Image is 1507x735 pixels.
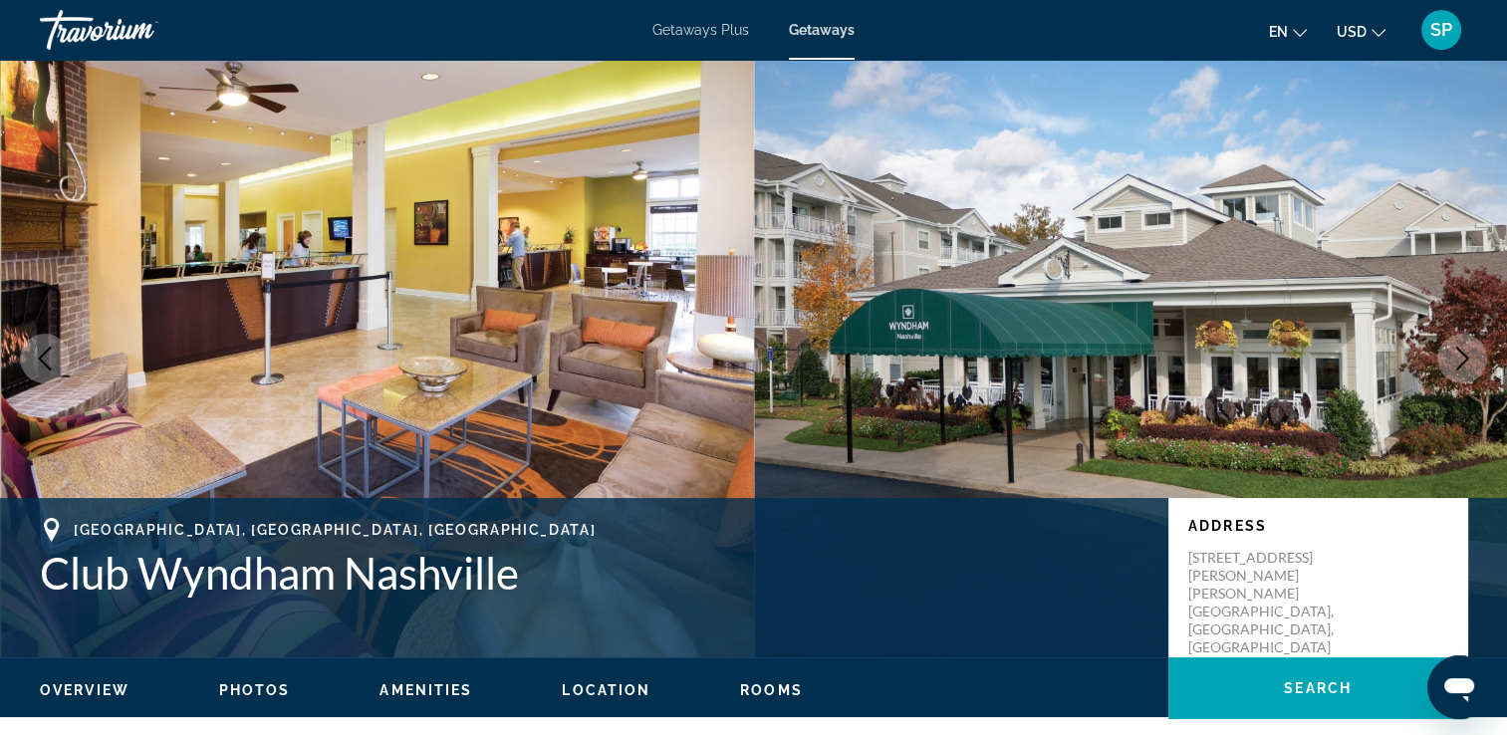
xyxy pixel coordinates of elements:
p: [STREET_ADDRESS][PERSON_NAME][PERSON_NAME] [GEOGRAPHIC_DATA], [GEOGRAPHIC_DATA], [GEOGRAPHIC_DATA] [1188,549,1348,656]
span: Search [1284,680,1352,696]
span: [GEOGRAPHIC_DATA], [GEOGRAPHIC_DATA], [GEOGRAPHIC_DATA] [74,522,596,538]
p: Address [1188,518,1447,534]
button: Change currency [1337,17,1385,46]
button: Location [562,681,650,699]
iframe: Button to launch messaging window [1427,655,1491,719]
button: Next image [1437,334,1487,383]
span: en [1269,24,1288,40]
a: Travorium [40,4,239,56]
button: Overview [40,681,129,699]
h1: Club Wyndham Nashville [40,547,1148,599]
span: Photos [219,682,291,698]
span: Overview [40,682,129,698]
a: Getaways [789,22,855,38]
span: USD [1337,24,1367,40]
span: SP [1430,20,1452,40]
button: Previous image [20,334,70,383]
button: Change language [1269,17,1307,46]
span: Amenities [379,682,472,698]
span: Location [562,682,650,698]
button: Search [1168,657,1467,719]
button: Photos [219,681,291,699]
button: User Menu [1415,9,1467,51]
a: Getaways Plus [652,22,749,38]
button: Rooms [740,681,803,699]
button: Amenities [379,681,472,699]
span: Rooms [740,682,803,698]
